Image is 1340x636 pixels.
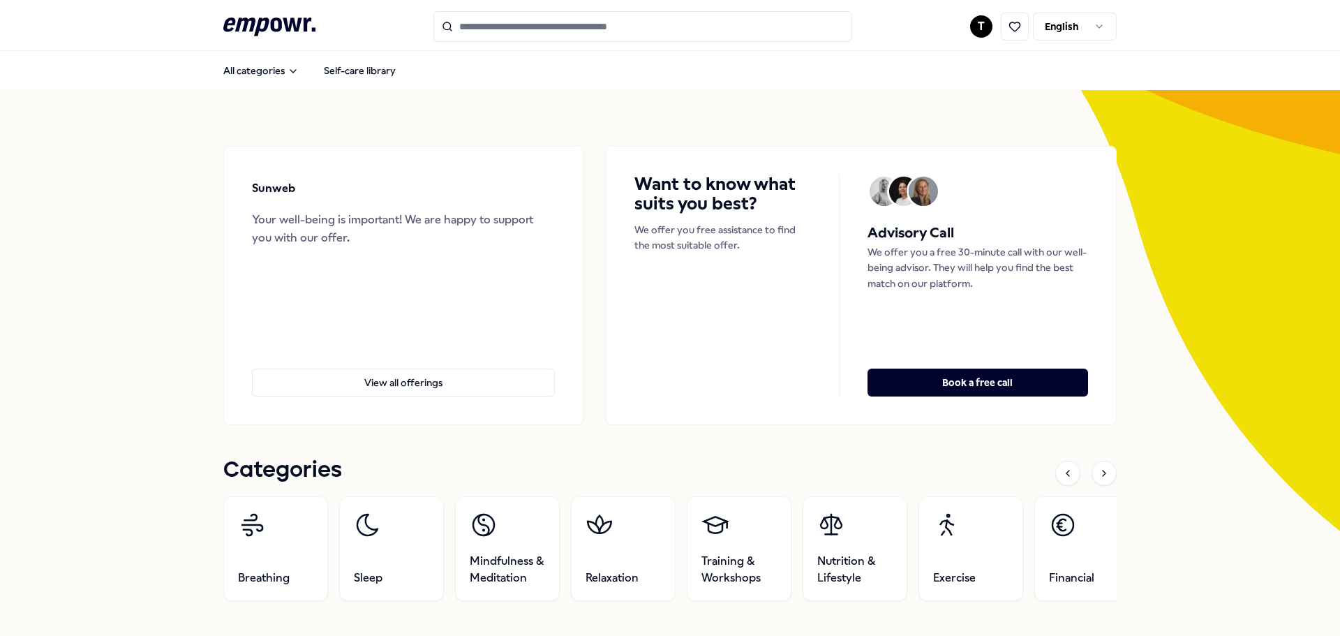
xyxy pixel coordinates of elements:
[918,496,1023,601] a: Exercise
[634,175,811,214] h4: Want to know what suits you best?
[470,553,545,586] span: Mindfulness & Meditation
[868,244,1088,291] p: We offer you a free 30-minute call with our well-being advisor. They will help you find the best ...
[252,346,555,397] a: View all offerings
[889,177,918,206] img: Avatar
[1034,496,1139,601] a: Financial
[212,57,310,84] button: All categories
[252,369,555,397] button: View all offerings
[701,553,777,586] span: Training & Workshops
[868,369,1088,397] button: Book a free call
[571,496,676,601] a: Relaxation
[868,222,1088,244] h5: Advisory Call
[252,211,555,246] div: Your well-being is important! We are happy to support you with our offer.
[634,222,811,253] p: We offer you free assistance to find the most suitable offer.
[212,57,407,84] nav: Main
[433,11,852,42] input: Search for products, categories or subcategories
[933,570,976,586] span: Exercise
[687,496,791,601] a: Training & Workshops
[354,570,382,586] span: Sleep
[339,496,444,601] a: Sleep
[870,177,899,206] img: Avatar
[252,179,295,198] p: Sunweb
[803,496,907,601] a: Nutrition & Lifestyle
[223,496,328,601] a: Breathing
[909,177,938,206] img: Avatar
[586,570,639,586] span: Relaxation
[223,453,342,488] h1: Categories
[238,570,290,586] span: Breathing
[817,553,893,586] span: Nutrition & Lifestyle
[455,496,560,601] a: Mindfulness & Meditation
[1049,570,1094,586] span: Financial
[313,57,407,84] a: Self-care library
[970,15,992,38] button: T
